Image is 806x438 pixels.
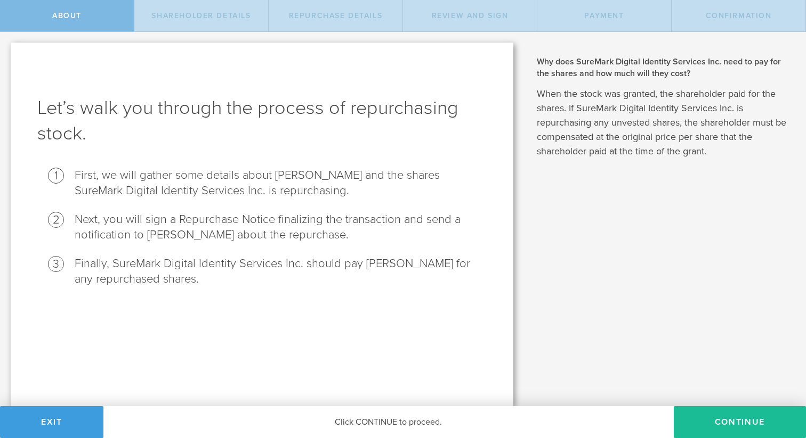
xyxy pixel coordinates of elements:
[75,168,487,199] li: First, we will gather some details about [PERSON_NAME] and the shares SureMark Digital Identity S...
[674,406,806,438] button: Continue
[103,406,674,438] div: Click CONTINUE to proceed.
[289,11,383,20] span: Repurchase Details
[75,212,487,243] li: Next, you will sign a Repurchase Notice finalizing the transaction and send a notification to [PE...
[52,11,82,20] span: About
[706,11,772,20] span: Confirmation
[151,11,251,20] span: Shareholder Details
[537,56,790,80] h2: Why does SureMark Digital Identity Services Inc. need to pay for the shares and how much will the...
[37,95,487,146] h1: Let’s walk you through the process of repurchasing stock.
[75,256,487,287] li: Finally, SureMark Digital Identity Services Inc. should pay [PERSON_NAME] for any repurchased sha...
[432,11,509,20] span: Review and Sign
[584,11,624,20] span: Payment
[537,87,790,159] p: When the stock was granted, the shareholder paid for the shares. If SureMark Digital Identity Ser...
